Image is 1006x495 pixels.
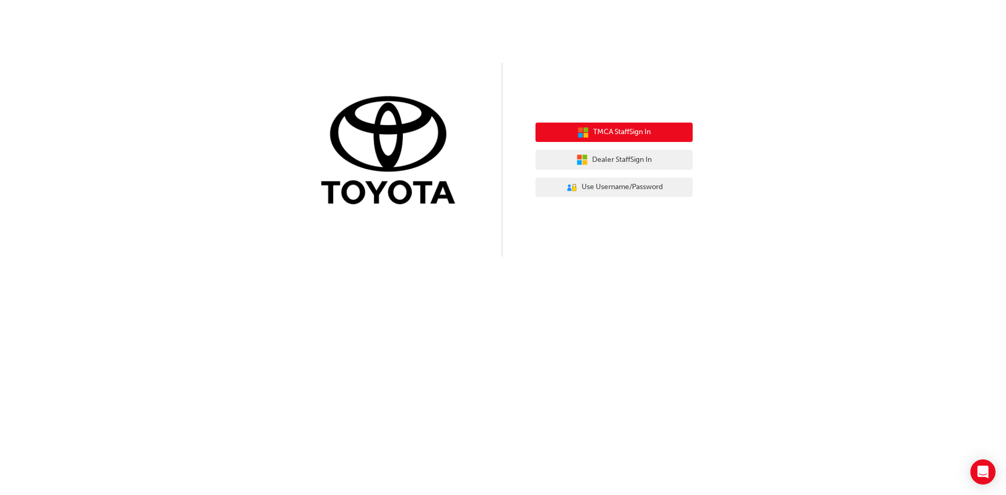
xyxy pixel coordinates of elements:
div: Open Intercom Messenger [970,459,996,485]
span: Use Username/Password [582,181,663,193]
span: Dealer Staff Sign In [592,154,652,166]
button: Use Username/Password [535,178,693,197]
button: Dealer StaffSign In [535,150,693,170]
img: Trak [313,94,471,210]
span: TMCA Staff Sign In [593,126,651,138]
button: TMCA StaffSign In [535,123,693,142]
